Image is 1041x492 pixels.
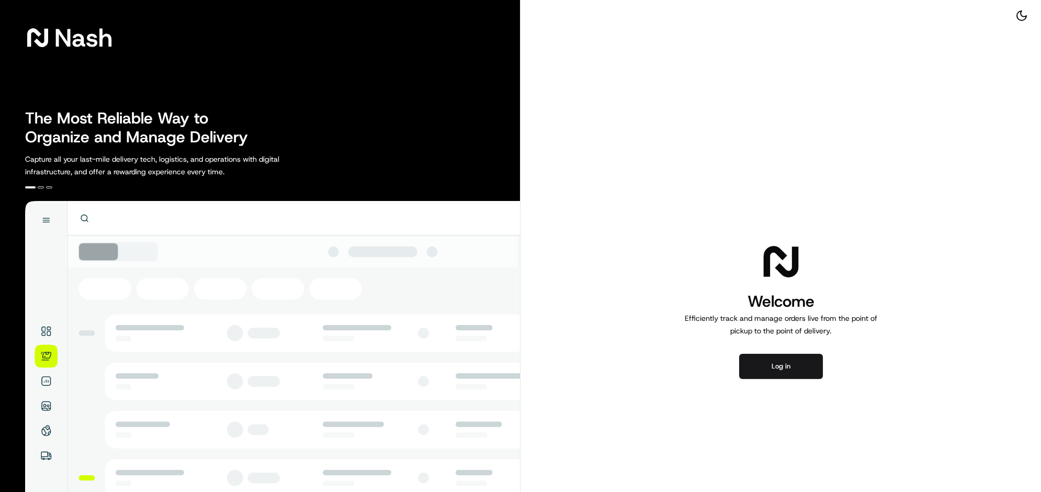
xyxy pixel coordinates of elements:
p: Capture all your last-mile delivery tech, logistics, and operations with digital infrastructure, ... [25,153,326,178]
button: Log in [739,354,823,379]
span: Nash [54,27,112,48]
p: Efficiently track and manage orders live from the point of pickup to the point of delivery. [681,312,881,337]
h1: Welcome [681,291,881,312]
h2: The Most Reliable Way to Organize and Manage Delivery [25,109,259,147]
